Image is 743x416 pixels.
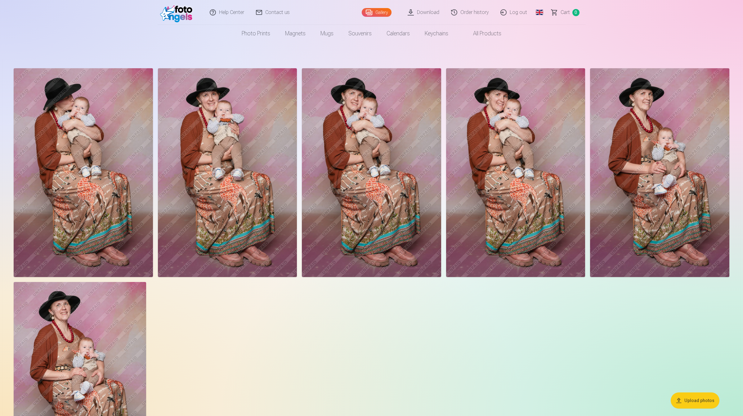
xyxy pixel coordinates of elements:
[671,392,719,409] button: Upload photos
[160,2,196,22] img: /fa1
[456,25,509,42] a: All products
[561,9,570,16] span: Сart
[278,25,313,42] a: Magnets
[379,25,417,42] a: Calendars
[362,8,392,17] a: Gallery
[341,25,379,42] a: Souvenirs
[234,25,278,42] a: Photo prints
[417,25,456,42] a: Keychains
[313,25,341,42] a: Mugs
[572,9,580,16] span: 0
